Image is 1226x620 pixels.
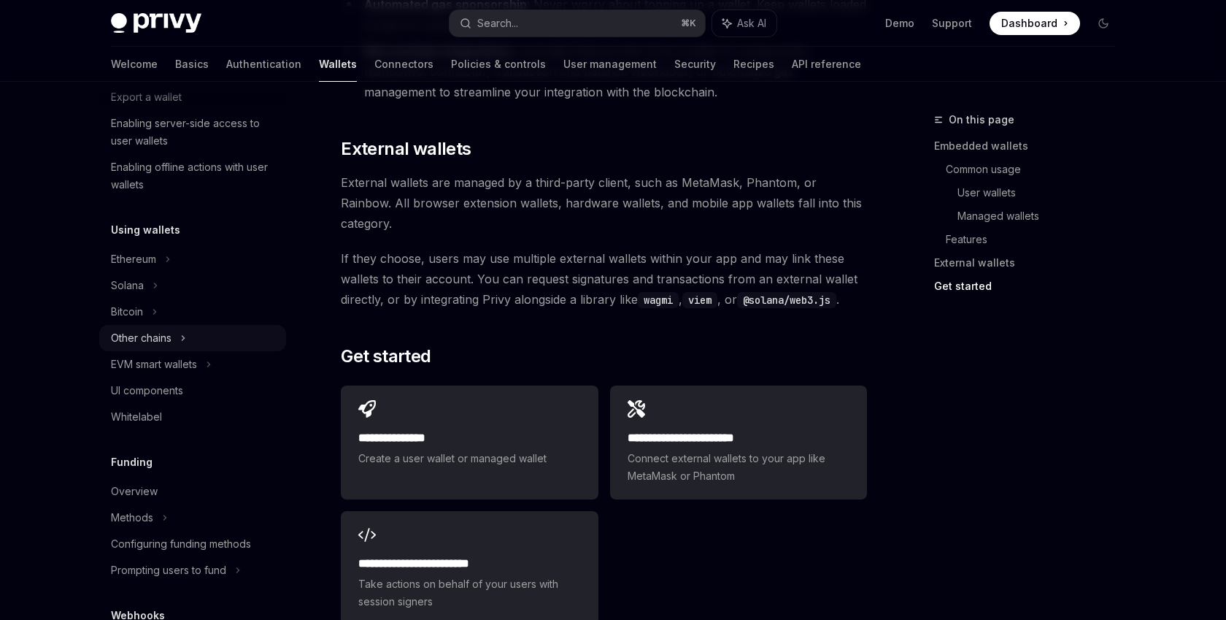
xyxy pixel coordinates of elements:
[1001,16,1057,31] span: Dashboard
[111,221,180,239] h5: Using wallets
[681,18,696,29] span: ⌘ K
[934,134,1127,158] a: Embedded wallets
[111,250,156,268] div: Ethereum
[111,356,197,373] div: EVM smart wallets
[341,172,867,234] span: External wallets are managed by a third-party client, such as MetaMask, Phantom, or Rainbow. All ...
[99,154,286,198] a: Enabling offline actions with user wallets
[737,292,836,308] code: @solana/web3.js
[111,408,162,426] div: Whitelabel
[451,47,546,82] a: Policies & controls
[682,292,717,308] code: viem
[111,303,143,321] div: Bitcoin
[111,483,158,500] div: Overview
[99,404,286,430] a: Whitelabel
[949,111,1014,129] span: On this page
[226,47,301,82] a: Authentication
[111,277,144,294] div: Solana
[111,535,251,553] div: Configuring funding methods
[957,181,1127,204] a: User wallets
[341,248,867,310] span: If they choose, users may use multiple external wallets within your app and may link these wallet...
[733,47,774,82] a: Recipes
[319,47,357,82] a: Wallets
[175,47,209,82] a: Basics
[1092,12,1115,35] button: Toggle dark mode
[358,575,580,611] span: Take actions on behalf of your users with session signers
[628,450,849,485] span: Connect external wallets to your app like MetaMask or Phantom
[341,345,431,368] span: Get started
[99,110,286,154] a: Enabling server-side access to user wallets
[111,47,158,82] a: Welcome
[111,115,277,150] div: Enabling server-side access to user wallets
[99,531,286,557] a: Configuring funding methods
[341,137,471,161] span: External wallets
[111,562,226,579] div: Prompting users to fund
[111,382,183,399] div: UI components
[946,158,1127,181] a: Common usage
[957,204,1127,228] a: Managed wallets
[358,450,580,467] span: Create a user wallet or managed wallet
[111,329,171,347] div: Other chains
[792,47,861,82] a: API reference
[946,228,1127,251] a: Features
[934,275,1127,298] a: Get started
[111,509,153,527] div: Methods
[674,47,716,82] a: Security
[477,15,518,32] div: Search...
[111,158,277,194] div: Enabling offline actions with user wallets
[99,378,286,404] a: UI components
[99,478,286,505] a: Overview
[885,16,914,31] a: Demo
[111,453,153,471] h5: Funding
[932,16,972,31] a: Support
[563,47,657,82] a: User management
[111,13,201,34] img: dark logo
[712,10,776,37] button: Ask AI
[737,16,766,31] span: Ask AI
[990,12,1080,35] a: Dashboard
[934,251,1127,275] a: External wallets
[638,292,679,308] code: wagmi
[374,47,433,82] a: Connectors
[450,10,705,37] button: Search...⌘K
